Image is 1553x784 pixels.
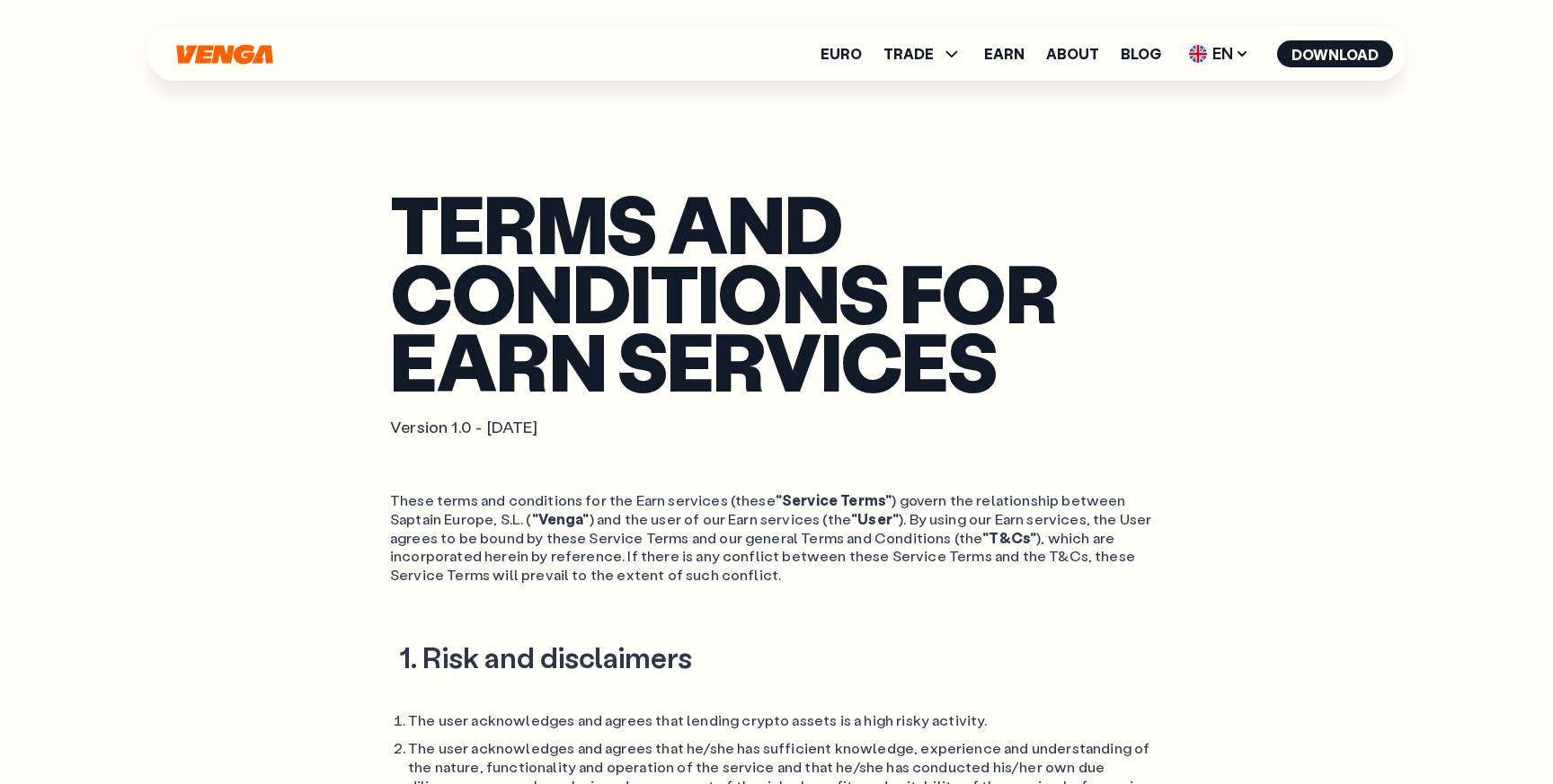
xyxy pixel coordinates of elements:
span: "User" [851,509,899,528]
img: flag-uk [1189,45,1207,63]
a: Blog [1121,47,1161,61]
span: "T&Cs" [982,528,1036,547]
h1: TERMS AND CONDITIONS FOR EARN SERVICES [390,189,1163,395]
span: "Service Terms" [776,490,892,509]
svg: Home [174,44,275,65]
a: Euro [821,47,862,61]
a: About [1046,47,1099,61]
h2: 1. Risk and disclaimers [390,639,1163,676]
span: "Venga" [532,509,590,528]
span: TRADE [883,43,963,65]
li: The user acknowledges and agrees that lending crypto assets is a high risky activity. [408,711,1163,730]
button: Download [1277,40,1393,67]
span: TRADE [883,47,934,61]
ol: These terms and conditions for the Earn services (these ) govern the relationship between Saptain... [390,491,1163,585]
p: Version 1.0 - [DATE] [390,417,1163,437]
a: Earn [984,47,1025,61]
span: EN [1183,40,1256,68]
